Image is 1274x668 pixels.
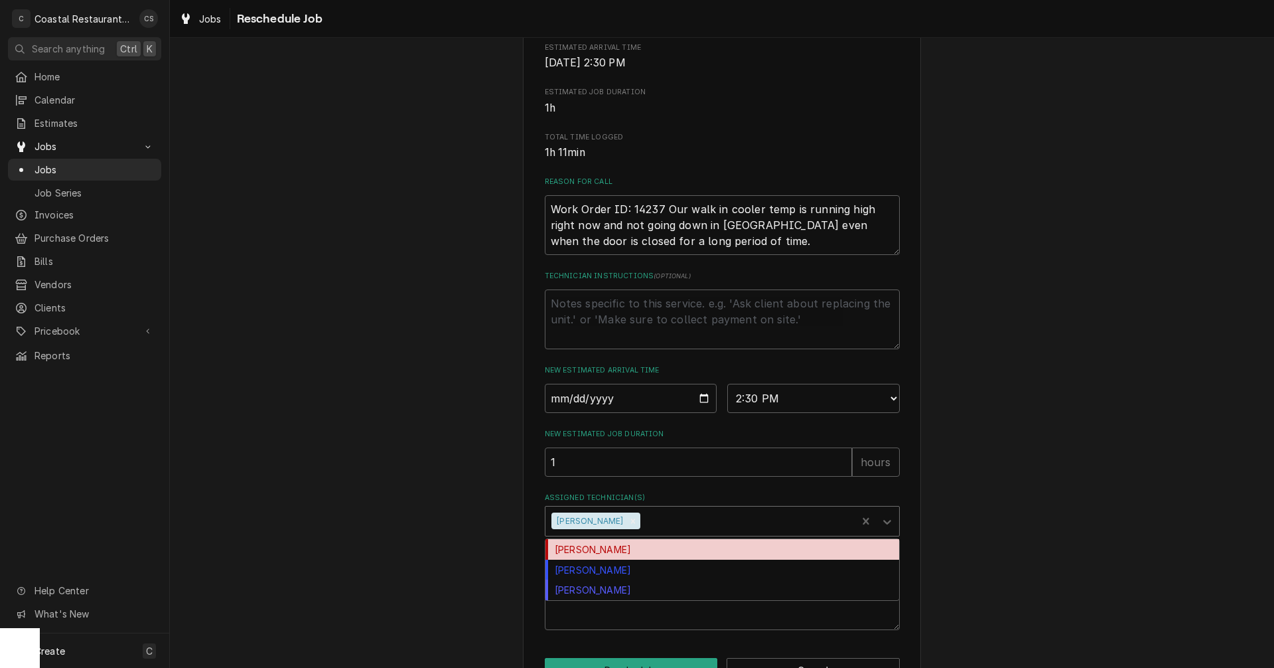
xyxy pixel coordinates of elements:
[545,55,900,71] span: Estimated Arrival Time
[8,297,161,319] a: Clients
[8,320,161,342] a: Go to Pricebook
[545,271,900,282] label: Technician Instructions
[233,10,322,28] span: Reschedule Job
[727,384,900,413] select: Time Select
[8,89,161,111] a: Calendar
[8,182,161,204] a: Job Series
[139,9,158,28] div: Chris Sockriter's Avatar
[35,208,155,222] span: Invoices
[545,56,626,69] span: [DATE] 2:30 PM
[8,603,161,625] a: Go to What's New
[545,132,900,143] span: Total Time Logged
[35,584,153,598] span: Help Center
[35,139,135,153] span: Jobs
[545,580,899,600] div: [PERSON_NAME]
[8,227,161,249] a: Purchase Orders
[139,9,158,28] div: CS
[545,560,899,580] div: [PERSON_NAME]
[551,513,626,530] div: [PERSON_NAME]
[32,42,105,56] span: Search anything
[35,645,65,657] span: Create
[545,429,900,440] label: New Estimated Job Duration
[8,37,161,60] button: Search anythingCtrlK
[35,278,155,292] span: Vendors
[8,204,161,226] a: Invoices
[545,145,900,161] span: Total Time Logged
[8,345,161,367] a: Reports
[8,112,161,134] a: Estimates
[545,42,900,71] div: Estimated Arrival Time
[35,254,155,268] span: Bills
[8,135,161,157] a: Go to Jobs
[12,9,31,28] div: C
[545,493,900,503] label: Assigned Technician(s)
[545,195,900,255] textarea: Work Order ID: 14237 Our walk in cooler temp is running high right now and not going down in [GEO...
[35,186,155,200] span: Job Series
[35,349,155,363] span: Reports
[545,365,900,412] div: New Estimated Arrival Time
[35,301,155,315] span: Clients
[545,539,899,560] div: [PERSON_NAME]
[147,42,153,56] span: K
[35,70,155,84] span: Home
[35,231,155,245] span: Purchase Orders
[626,513,640,530] div: Remove Phill Blush
[545,87,900,116] div: Estimated Job Duration
[120,42,137,56] span: Ctrl
[545,146,585,159] span: 1h 11min
[545,42,900,53] span: Estimated Arrival Time
[35,116,155,130] span: Estimates
[8,250,161,272] a: Bills
[545,132,900,161] div: Total Time Logged
[8,580,161,602] a: Go to Help Center
[545,429,900,476] div: New Estimated Job Duration
[146,644,153,658] span: C
[545,365,900,376] label: New Estimated Arrival Time
[545,177,900,254] div: Reason For Call
[545,102,555,114] span: 1h
[8,274,161,295] a: Vendors
[199,12,222,26] span: Jobs
[35,93,155,107] span: Calendar
[545,87,900,98] span: Estimated Job Duration
[545,493,900,536] div: Assigned Technician(s)
[852,448,900,477] div: hours
[8,66,161,88] a: Home
[654,272,691,280] span: ( optional )
[35,607,153,621] span: What's New
[545,384,717,413] input: Date
[35,12,132,26] div: Coastal Restaurant Repair
[35,163,155,177] span: Jobs
[545,177,900,187] label: Reason For Call
[545,271,900,349] div: Technician Instructions
[545,100,900,116] span: Estimated Job Duration
[35,324,135,338] span: Pricebook
[8,159,161,181] a: Jobs
[174,8,227,30] a: Jobs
